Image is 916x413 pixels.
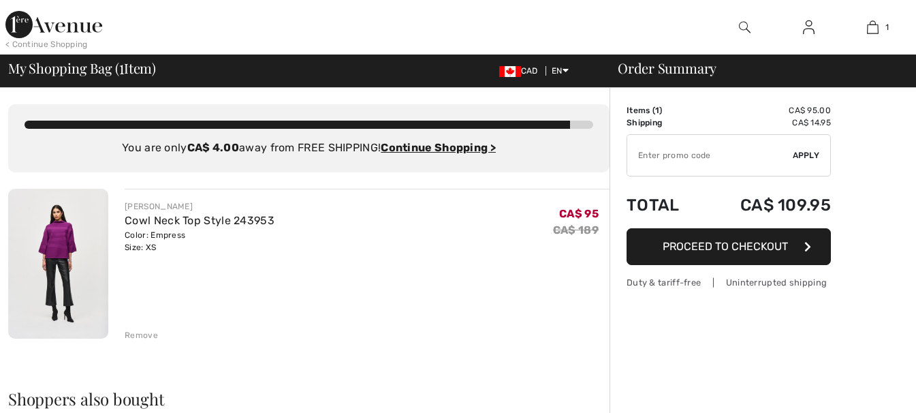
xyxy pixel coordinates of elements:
[8,189,108,339] img: Cowl Neck Top Style 243953
[5,38,88,50] div: < Continue Shopping
[125,200,274,213] div: [PERSON_NAME]
[601,61,908,75] div: Order Summary
[125,229,274,254] div: Color: Empress Size: XS
[627,276,831,289] div: Duty & tariff-free | Uninterrupted shipping
[627,117,701,129] td: Shipping
[739,19,751,35] img: search the website
[701,182,831,228] td: CA$ 109.95
[125,329,158,341] div: Remove
[499,66,521,77] img: Canadian Dollar
[701,104,831,117] td: CA$ 95.00
[627,182,701,228] td: Total
[5,11,102,38] img: 1ère Avenue
[655,106,659,115] span: 1
[187,141,239,154] strong: CA$ 4.00
[803,19,815,35] img: My Info
[627,228,831,265] button: Proceed to Checkout
[25,140,593,156] div: You are only away from FREE SHIPPING!
[8,391,610,407] h2: Shoppers also bought
[885,21,889,33] span: 1
[559,207,599,220] span: CA$ 95
[119,58,124,76] span: 1
[842,19,904,35] a: 1
[701,117,831,129] td: CA$ 14.95
[553,224,599,236] s: CA$ 189
[627,104,701,117] td: Items ( )
[627,135,793,176] input: Promo code
[381,141,496,154] a: Continue Shopping >
[792,19,825,36] a: Sign In
[125,214,274,227] a: Cowl Neck Top Style 243953
[867,19,879,35] img: My Bag
[499,66,543,76] span: CAD
[552,66,569,76] span: EN
[793,149,820,162] span: Apply
[663,240,788,253] span: Proceed to Checkout
[8,61,156,75] span: My Shopping Bag ( Item)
